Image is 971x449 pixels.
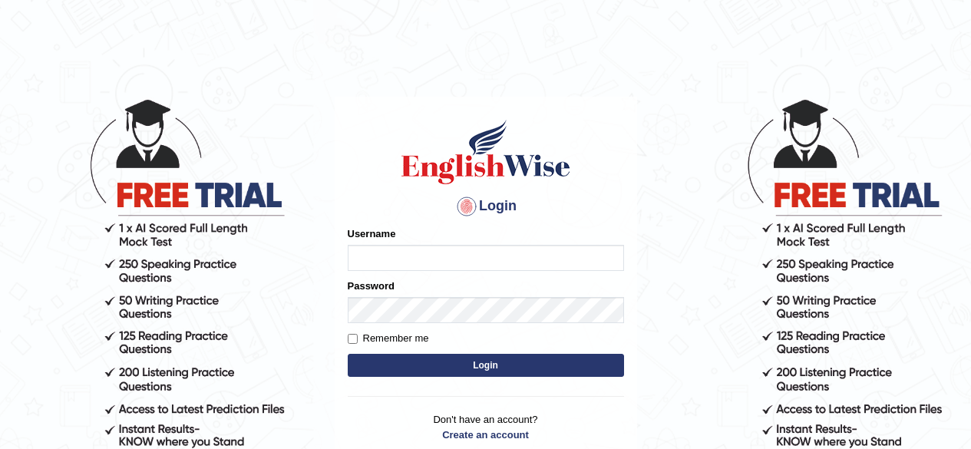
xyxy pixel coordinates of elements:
[348,428,624,442] a: Create an account
[348,194,624,219] h4: Login
[348,226,396,241] label: Username
[348,279,395,293] label: Password
[348,331,429,346] label: Remember me
[398,117,573,187] img: Logo of English Wise sign in for intelligent practice with AI
[348,354,624,377] button: Login
[348,334,358,344] input: Remember me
